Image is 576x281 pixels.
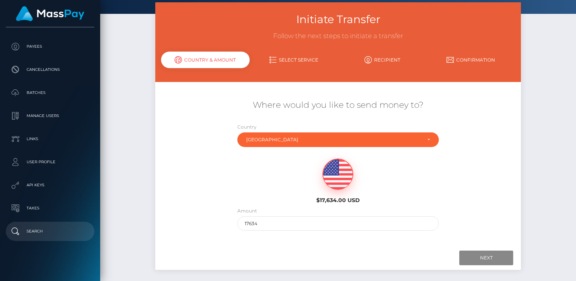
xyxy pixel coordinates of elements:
h6: $17,634.00 USD [293,197,383,204]
label: Amount [237,207,257,214]
p: User Profile [9,156,91,168]
h3: Initiate Transfer [161,12,515,27]
p: Payees [9,41,91,52]
p: Batches [9,87,91,99]
a: User Profile [6,152,94,172]
img: MassPay Logo [16,6,84,21]
a: Batches [6,83,94,102]
p: API Keys [9,179,91,191]
p: Links [9,133,91,145]
input: Next [459,251,513,265]
h3: Follow the next steps to initiate a transfer [161,32,515,41]
a: Search [6,222,94,241]
p: Taxes [9,202,91,214]
a: Cancellations [6,60,94,79]
a: Taxes [6,199,94,218]
h5: Where would you like to send money to? [161,99,515,111]
div: Country & Amount [161,52,250,68]
input: Amount to send in USD (Maximum: 17634) [237,216,439,231]
p: Cancellations [9,64,91,75]
a: Confirmation [427,53,515,67]
a: Select Service [250,53,338,67]
a: Links [6,129,94,149]
p: Manage Users [9,110,91,122]
button: United States [237,132,439,147]
p: Search [9,226,91,237]
a: Recipient [338,53,427,67]
a: API Keys [6,176,94,195]
div: [GEOGRAPHIC_DATA] [246,137,422,143]
a: Manage Users [6,106,94,125]
img: USD.png [323,159,353,190]
label: Country [237,124,257,130]
a: Payees [6,37,94,56]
